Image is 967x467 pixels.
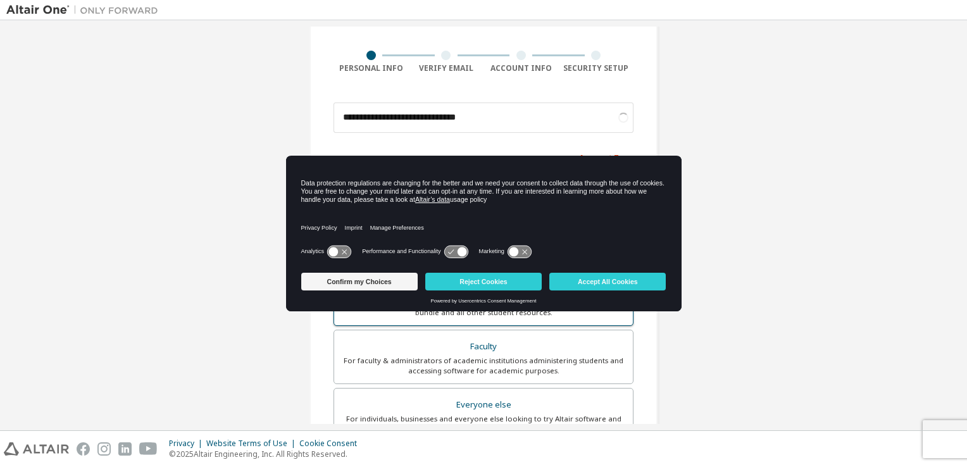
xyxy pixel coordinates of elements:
img: instagram.svg [97,442,111,456]
img: facebook.svg [77,442,90,456]
div: Everyone else [342,396,625,414]
div: For individuals, businesses and everyone else looking to try Altair software and explore our prod... [342,414,625,434]
div: Faculty [342,338,625,356]
div: Cookie Consent [299,439,365,449]
div: Verify Email [409,63,484,73]
div: Website Terms of Use [206,439,299,449]
div: Account Type [334,147,633,167]
div: For faculty & administrators of academic institutions administering students and accessing softwa... [342,356,625,376]
img: youtube.svg [139,442,158,456]
img: Altair One [6,4,165,16]
div: Personal Info [334,63,409,73]
img: altair_logo.svg [4,442,69,456]
img: linkedin.svg [118,442,132,456]
div: Security Setup [559,63,634,73]
div: Account Info [483,63,559,73]
div: Privacy [169,439,206,449]
p: © 2025 Altair Engineering, Inc. All Rights Reserved. [169,449,365,459]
